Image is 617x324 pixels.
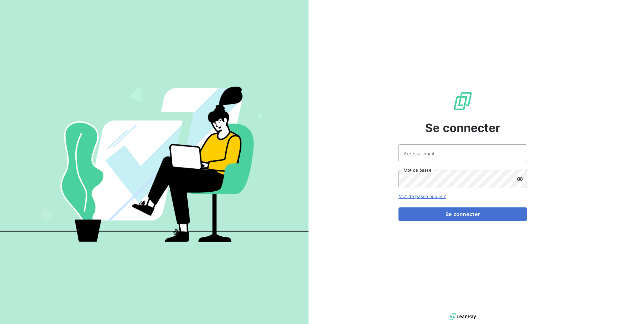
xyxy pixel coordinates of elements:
input: placeholder [398,144,527,162]
button: Se connecter [398,207,527,221]
span: Se connecter [425,119,500,137]
img: Logo LeanPay [452,91,473,111]
a: Mot de passe oublié ? [398,194,446,199]
img: logo [450,312,476,321]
